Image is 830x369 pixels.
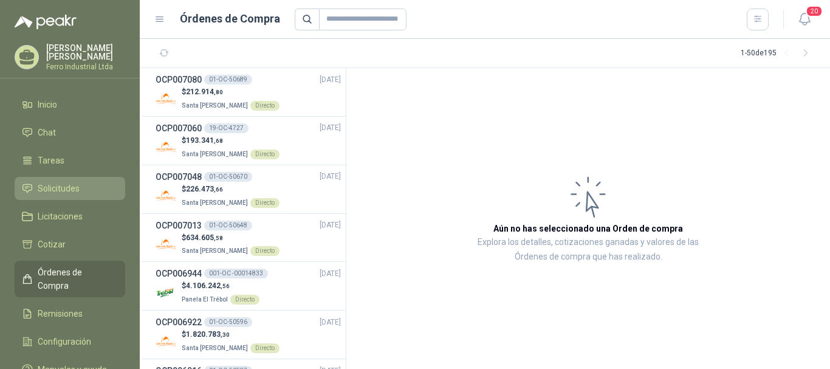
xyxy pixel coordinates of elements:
[156,170,341,209] a: OCP00704801-OC-50670[DATE] Company Logo$226.473,66Santa [PERSON_NAME]Directo
[214,186,223,193] span: ,66
[182,247,248,254] span: Santa [PERSON_NAME]
[156,233,177,255] img: Company Logo
[156,137,177,158] img: Company Logo
[156,316,341,354] a: OCP00692201-OC-50596[DATE] Company Logo$1.820.783,30Santa [PERSON_NAME]Directo
[38,335,91,348] span: Configuración
[15,302,125,325] a: Remisiones
[250,343,280,353] div: Directo
[230,295,259,305] div: Directo
[794,9,815,30] button: 20
[250,101,280,111] div: Directo
[320,171,341,182] span: [DATE]
[156,122,202,135] h3: OCP007060
[204,75,252,84] div: 01-OC-50689
[182,184,280,195] p: $
[221,331,230,338] span: ,30
[320,74,341,86] span: [DATE]
[182,199,248,206] span: Santa [PERSON_NAME]
[214,137,223,144] span: ,68
[186,281,230,290] span: 4.106.242
[186,136,223,145] span: 193.341
[182,135,280,147] p: $
[221,283,230,289] span: ,56
[38,238,66,251] span: Cotizar
[156,267,341,305] a: OCP006944001-OC -00014833[DATE] Company Logo$4.106.242,56Panela El TrébolDirecto
[15,121,125,144] a: Chat
[15,261,125,297] a: Órdenes de Compra
[38,307,83,320] span: Remisiones
[186,233,223,242] span: 634.605
[182,345,248,351] span: Santa [PERSON_NAME]
[46,63,125,71] p: Ferro Industrial Ltda
[156,122,341,160] a: OCP00706019-OC-4727[DATE] Company Logo$193.341,68Santa [PERSON_NAME]Directo
[156,73,341,111] a: OCP00708001-OC-50689[DATE] Company Logo$212.914,80Santa [PERSON_NAME]Directo
[204,221,252,230] div: 01-OC-50648
[186,185,223,193] span: 226.473
[15,177,125,200] a: Solicitudes
[15,15,77,29] img: Logo peakr
[182,86,280,98] p: $
[182,232,280,244] p: $
[204,123,249,133] div: 19-OC-4727
[38,266,114,292] span: Órdenes de Compra
[156,73,202,86] h3: OCP007080
[468,235,708,264] p: Explora los detalles, cotizaciones ganadas y valores de las Órdenes de compra que has realizado.
[15,149,125,172] a: Tareas
[15,330,125,353] a: Configuración
[320,268,341,280] span: [DATE]
[15,205,125,228] a: Licitaciones
[156,219,202,232] h3: OCP007013
[38,126,56,139] span: Chat
[38,182,80,195] span: Solicitudes
[156,170,202,184] h3: OCP007048
[250,198,280,208] div: Directo
[182,329,280,340] p: $
[806,5,823,17] span: 20
[250,246,280,256] div: Directo
[214,235,223,241] span: ,58
[204,269,268,278] div: 001-OC -00014833
[186,330,230,339] span: 1.820.783
[320,219,341,231] span: [DATE]
[38,210,83,223] span: Licitaciones
[15,93,125,116] a: Inicio
[156,219,341,257] a: OCP00701301-OC-50648[DATE] Company Logo$634.605,58Santa [PERSON_NAME]Directo
[156,282,177,303] img: Company Logo
[38,154,64,167] span: Tareas
[186,88,223,96] span: 212.914
[38,98,57,111] span: Inicio
[180,10,280,27] h1: Órdenes de Compra
[214,89,223,95] span: ,80
[46,44,125,61] p: [PERSON_NAME] [PERSON_NAME]
[156,331,177,352] img: Company Logo
[741,44,815,63] div: 1 - 50 de 195
[156,185,177,207] img: Company Logo
[182,151,248,157] span: Santa [PERSON_NAME]
[320,122,341,134] span: [DATE]
[182,296,228,303] span: Panela El Trébol
[156,88,177,109] img: Company Logo
[250,150,280,159] div: Directo
[204,172,252,182] div: 01-OC-50670
[156,267,202,280] h3: OCP006944
[493,222,683,235] h3: Aún no has seleccionado una Orden de compra
[182,102,248,109] span: Santa [PERSON_NAME]
[156,316,202,329] h3: OCP006922
[320,317,341,328] span: [DATE]
[182,280,259,292] p: $
[204,317,252,327] div: 01-OC-50596
[15,233,125,256] a: Cotizar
